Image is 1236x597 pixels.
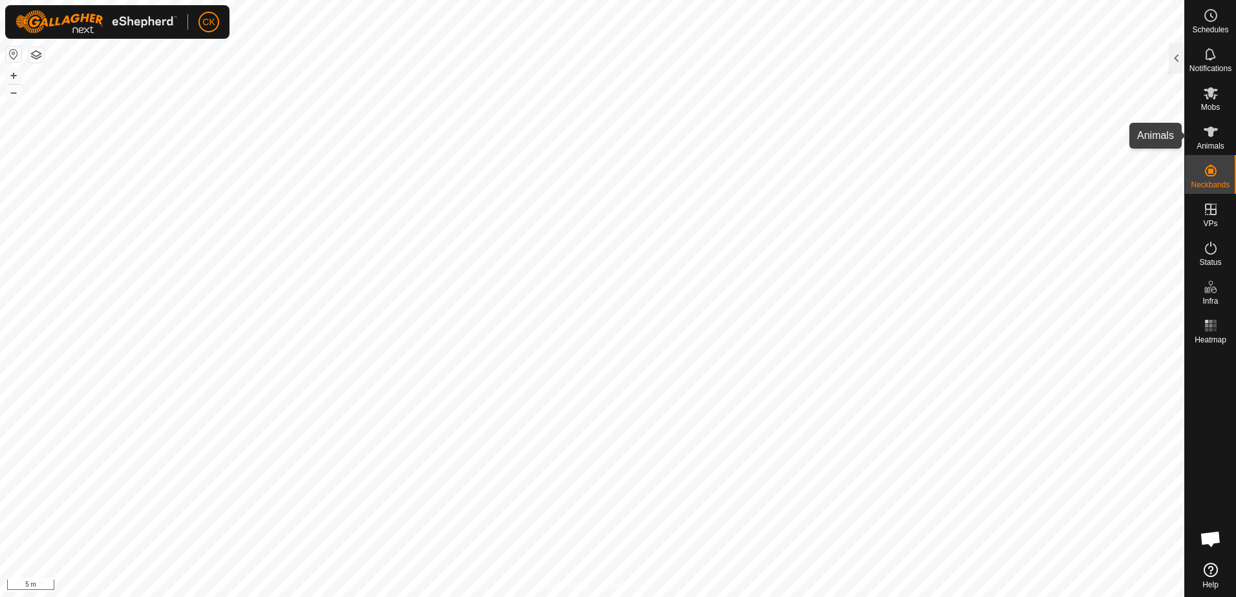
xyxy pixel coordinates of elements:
button: – [6,85,21,100]
span: Mobs [1201,103,1220,111]
span: Neckbands [1191,181,1230,189]
div: Open chat [1191,519,1230,558]
span: Help [1202,581,1219,589]
button: Map Layers [28,47,44,63]
span: Schedules [1192,26,1228,34]
a: Help [1185,558,1236,594]
span: Animals [1197,142,1224,150]
span: Infra [1202,297,1218,305]
a: Privacy Policy [541,580,590,592]
button: Reset Map [6,47,21,62]
span: CK [202,16,215,29]
button: + [6,68,21,83]
img: Gallagher Logo [16,10,177,34]
span: Notifications [1189,65,1231,72]
span: VPs [1203,220,1217,227]
span: Heatmap [1195,336,1226,344]
a: Contact Us [605,580,643,592]
span: Status [1199,258,1221,266]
